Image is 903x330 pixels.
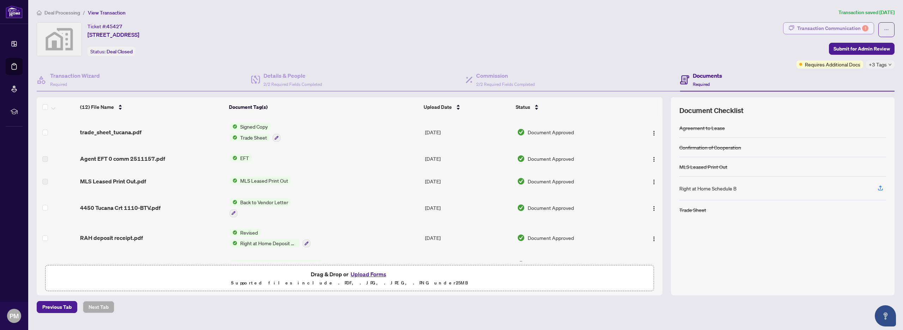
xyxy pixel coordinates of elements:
img: Logo [651,206,657,211]
img: Status Icon [230,123,237,130]
span: Deal Closed [107,48,133,55]
img: Logo [651,157,657,162]
img: Status Icon [230,229,237,236]
div: Trade Sheet [679,206,706,214]
span: Signed Copy [237,123,271,130]
div: Status: [87,47,135,56]
span: trade_sheet_tucana.pdf [80,128,141,136]
button: Upload Forms [349,270,388,279]
span: RAH deposit receipt.pdf [80,234,143,242]
span: MLS Leased Print Out [237,177,291,184]
div: Ticket #: [87,22,122,30]
span: Document Approved [528,234,574,242]
img: logo [6,5,23,18]
span: EFT [237,154,252,162]
button: Logo [648,153,660,164]
button: Previous Tab [37,301,77,313]
span: PM [10,311,19,321]
button: Logo [648,126,660,138]
span: Trade Sheet [237,134,270,141]
img: svg%3e [37,23,81,56]
span: Upload Date [424,103,452,111]
th: Upload Date [421,97,513,117]
span: 45427 [107,23,122,30]
span: Required [50,82,67,87]
span: Document Approved [528,155,574,163]
button: Transaction Communication1 [783,22,874,34]
span: Right at Home Deposit Receipt [237,239,300,247]
img: Logo [651,179,657,185]
button: Status IconSigned CopyStatus IconTrade Sheet [230,123,280,142]
span: Agent EFT 0 comm 2511157.pdf [80,154,165,163]
button: Status IconMLS Leased Print Out [230,177,291,184]
span: ellipsis [884,27,889,32]
td: [DATE] [422,253,515,276]
img: Status Icon [230,260,237,267]
button: Open asap [875,305,896,326]
img: Document Status [517,234,525,242]
div: Confirmation of Cooperation [679,143,741,151]
span: down [888,63,892,66]
th: (12) File Name [77,97,226,117]
img: Document Status [517,204,525,212]
button: Next Tab [83,301,114,313]
span: Back to Vendor Letter [237,198,291,206]
img: Logo [651,236,657,242]
span: Requires Additional Docs [805,60,860,68]
span: View Transaction [88,10,126,16]
button: Logo [648,176,660,187]
span: 4450 Tucana Crt 1110-BTV.pdf [80,204,160,212]
td: [DATE] [422,193,515,223]
article: Transaction saved [DATE] [838,8,895,17]
span: Drag & Drop orUpload FormsSupported files include .PDF, .JPG, .JPEG, .PNG under25MB [46,265,654,291]
span: Document Approved [528,260,574,268]
img: Status Icon [230,134,237,141]
img: Logo [651,130,657,136]
span: Drag & Drop or [311,270,388,279]
button: Logo [648,202,660,213]
span: Submit for Admin Review [834,43,890,54]
span: Revised [237,229,261,236]
img: Document Status [517,260,525,268]
h4: Commission [476,71,535,80]
span: Required [693,82,710,87]
span: Previous Tab [42,301,72,313]
li: / [83,8,85,17]
button: Logo [648,259,660,270]
button: Logo [648,232,660,243]
button: Submit for Admin Review [829,43,895,55]
button: Status IconRevisedStatus IconRight at Home Deposit Receipt [230,229,310,248]
button: Status IconCo-op Brokerage Commission Statement [230,260,321,267]
th: Status [513,97,628,117]
img: Document Status [517,177,525,185]
span: Co-op Brokerage Commission Statement [237,260,321,267]
span: Coop CS.pdf [80,260,113,269]
div: Transaction Communication [797,23,868,34]
div: Right at Home Schedule B [679,184,737,192]
span: Status [516,103,530,111]
span: +3 Tags [869,60,887,69]
div: MLS Leased Print Out [679,163,727,171]
button: Status IconEFT [230,154,252,162]
span: Document Approved [528,177,574,185]
img: Status Icon [230,154,237,162]
td: [DATE] [422,147,515,170]
td: [DATE] [422,117,515,147]
th: Document Tag(s) [226,97,421,117]
span: Deal Processing [44,10,80,16]
td: [DATE] [422,223,515,253]
span: Document Approved [528,128,574,136]
span: [STREET_ADDRESS] [87,30,139,39]
button: Status IconBack to Vendor Letter [230,198,291,217]
span: home [37,10,42,15]
span: Document Approved [528,204,574,212]
span: MLS Leased Print Out.pdf [80,177,146,185]
img: Status Icon [230,239,237,247]
p: Supported files include .PDF, .JPG, .JPEG, .PNG under 25 MB [50,279,649,287]
span: Document Checklist [679,106,744,116]
img: Document Status [517,155,525,163]
img: Document Status [517,128,525,136]
td: [DATE] [422,170,515,193]
span: 2/2 Required Fields Completed [263,82,322,87]
img: Status Icon [230,198,237,206]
